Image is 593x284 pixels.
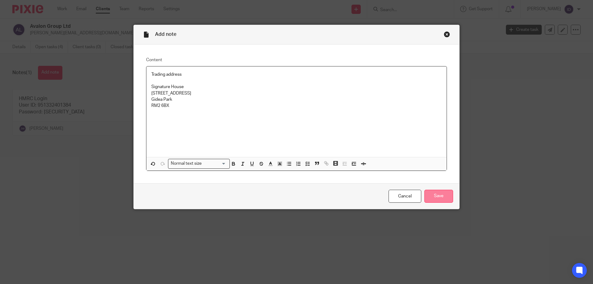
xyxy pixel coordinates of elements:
[151,96,442,103] p: Gidea Park
[146,57,447,63] label: Content
[170,160,203,167] span: Normal text size
[151,71,442,78] p: Trading address
[444,31,450,37] div: Close this dialog window
[155,32,176,37] span: Add note
[151,103,442,109] p: RM2 6BX
[151,84,442,90] p: Signature House
[168,159,230,168] div: Search for option
[204,160,226,167] input: Search for option
[389,190,421,203] a: Cancel
[151,90,442,96] p: [STREET_ADDRESS]
[424,190,453,203] input: Save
